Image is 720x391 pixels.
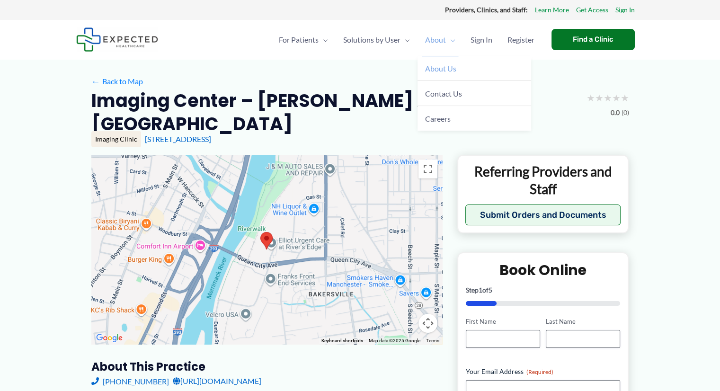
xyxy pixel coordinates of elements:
span: ← [91,77,100,86]
a: Learn More [535,4,569,16]
span: Register [507,23,534,56]
span: About [425,23,446,56]
a: Open this area in Google Maps (opens a new window) [94,332,125,344]
a: Contact Us [418,81,531,106]
span: (Required) [526,368,553,375]
span: Menu Toggle [319,23,328,56]
a: [URL][DOMAIN_NAME] [173,374,261,388]
span: ★ [621,89,629,107]
span: 5 [489,286,492,294]
span: For Patients [279,23,319,56]
span: Menu Toggle [400,23,410,56]
div: Imaging Clinic [91,131,141,147]
a: Sign In [463,23,500,56]
button: Submit Orders and Documents [465,204,621,225]
span: Sign In [471,23,492,56]
a: [PHONE_NUMBER] [91,374,169,388]
span: Menu Toggle [446,23,455,56]
a: AboutMenu Toggle [418,23,463,56]
span: ★ [595,89,604,107]
span: ★ [587,89,595,107]
button: Keyboard shortcuts [321,338,363,344]
a: Sign In [615,4,635,16]
span: Solutions by User [343,23,400,56]
label: Last Name [546,317,620,326]
img: Google [94,332,125,344]
a: Get Access [576,4,608,16]
h2: Book Online [466,261,621,279]
span: (0) [622,107,629,119]
span: 0.0 [611,107,620,119]
span: About Us [425,64,456,73]
strong: Providers, Clinics, and Staff: [445,6,528,14]
label: Your Email Address [466,367,621,376]
p: Step of [466,287,621,293]
a: Find a Clinic [551,29,635,50]
a: ←Back to Map [91,74,143,89]
a: About Us [418,56,531,81]
a: Terms (opens in new tab) [426,338,439,343]
span: 1 [479,286,482,294]
p: Referring Providers and Staff [465,163,621,197]
a: Register [500,23,542,56]
span: ★ [612,89,621,107]
nav: Primary Site Navigation [271,23,542,56]
button: Map camera controls [418,314,437,333]
a: For PatientsMenu Toggle [271,23,336,56]
label: First Name [466,317,540,326]
a: Solutions by UserMenu Toggle [336,23,418,56]
h3: About this practice [91,359,442,374]
a: [STREET_ADDRESS] [145,134,211,143]
span: Contact Us [425,89,462,98]
span: Careers [425,114,451,123]
span: ★ [604,89,612,107]
a: Careers [418,106,531,131]
button: Toggle fullscreen view [418,160,437,178]
span: Map data ©2025 Google [369,338,420,343]
img: Expected Healthcare Logo - side, dark font, small [76,27,158,52]
h2: Imaging Center – [PERSON_NAME] at [GEOGRAPHIC_DATA] [91,89,579,136]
